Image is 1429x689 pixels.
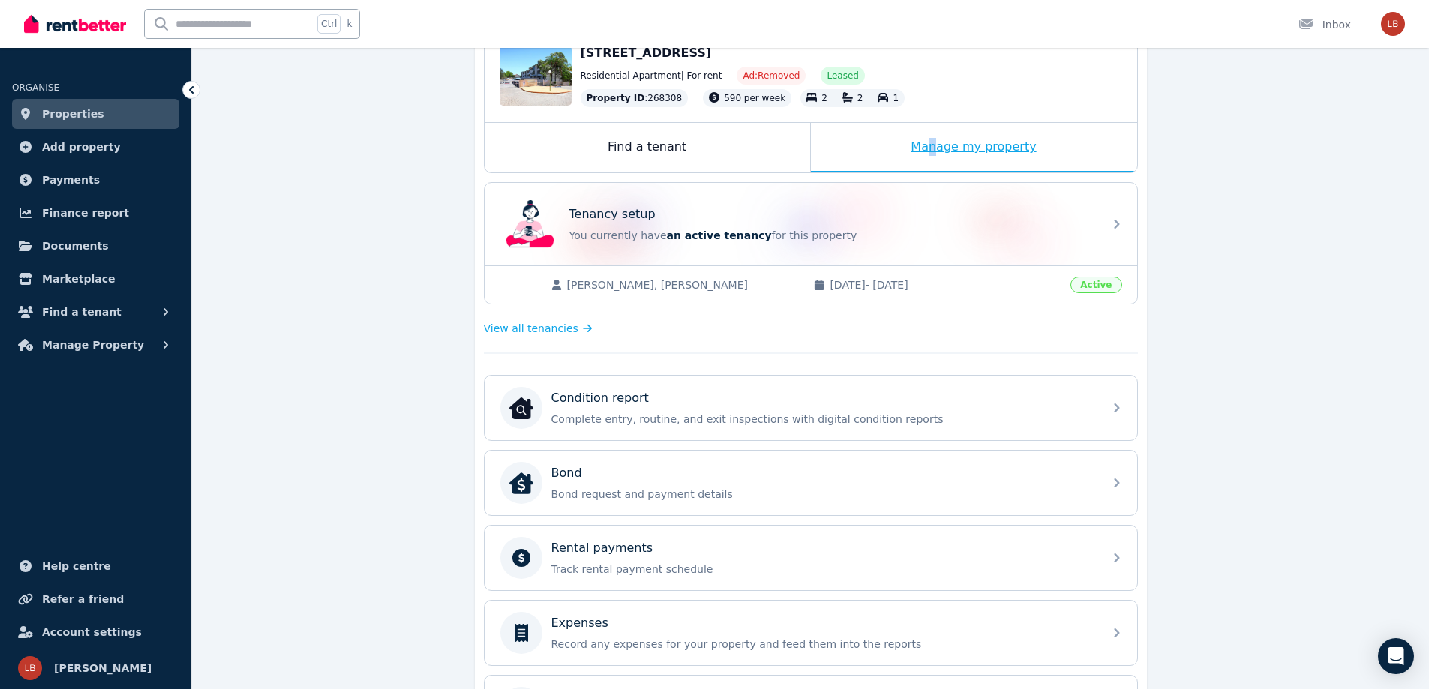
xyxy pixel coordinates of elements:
[12,165,179,195] a: Payments
[569,228,1094,243] p: You currently have for this property
[551,412,1094,427] p: Complete entry, routine, and exit inspections with digital condition reports
[42,171,100,189] span: Payments
[485,123,810,172] div: Find a tenant
[811,123,1137,172] div: Manage my property
[42,105,104,123] span: Properties
[42,336,144,354] span: Manage Property
[1381,12,1405,36] img: Louise Brodie
[743,70,800,82] span: Ad: Removed
[587,92,645,104] span: Property ID
[1378,638,1414,674] div: Open Intercom Messenger
[12,297,179,327] button: Find a tenant
[1298,17,1351,32] div: Inbox
[485,526,1137,590] a: Rental paymentsTrack rental payment schedule
[42,237,109,255] span: Documents
[12,584,179,614] a: Refer a friend
[42,204,129,222] span: Finance report
[724,93,785,103] span: 590 per week
[12,82,59,93] span: ORGANISE
[551,614,608,632] p: Expenses
[24,13,126,35] img: RentBetter
[569,205,656,223] p: Tenancy setup
[12,330,179,360] button: Manage Property
[42,623,142,641] span: Account settings
[551,464,582,482] p: Bond
[827,70,858,82] span: Leased
[484,321,578,336] span: View all tenancies
[551,487,1094,502] p: Bond request and payment details
[317,14,341,34] span: Ctrl
[12,231,179,261] a: Documents
[42,557,111,575] span: Help centre
[54,659,152,677] span: [PERSON_NAME]
[551,539,653,557] p: Rental payments
[567,277,799,292] span: [PERSON_NAME], [PERSON_NAME]
[506,200,554,248] img: Tenancy setup
[509,471,533,495] img: Bond
[485,601,1137,665] a: ExpensesRecord any expenses for your property and feed them into the reports
[581,46,712,60] span: [STREET_ADDRESS]
[12,617,179,647] a: Account settings
[12,99,179,129] a: Properties
[830,277,1061,292] span: [DATE] - [DATE]
[347,18,352,30] span: k
[821,93,827,103] span: 2
[581,89,689,107] div: : 268308
[857,93,863,103] span: 2
[581,70,722,82] span: Residential Apartment | For rent
[551,637,1094,652] p: Record any expenses for your property and feed them into the reports
[667,229,772,241] span: an active tenancy
[42,590,124,608] span: Refer a friend
[42,270,115,288] span: Marketplace
[485,451,1137,515] a: BondBondBond request and payment details
[485,376,1137,440] a: Condition reportCondition reportComplete entry, routine, and exit inspections with digital condit...
[18,656,42,680] img: Louise Brodie
[485,183,1137,265] a: Tenancy setupTenancy setupYou currently havean active tenancyfor this property
[12,264,179,294] a: Marketplace
[12,198,179,228] a: Finance report
[42,138,121,156] span: Add property
[551,562,1094,577] p: Track rental payment schedule
[1070,277,1121,293] span: Active
[12,551,179,581] a: Help centre
[551,389,649,407] p: Condition report
[42,303,122,321] span: Find a tenant
[12,132,179,162] a: Add property
[509,396,533,420] img: Condition report
[484,321,593,336] a: View all tenancies
[893,93,899,103] span: 1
